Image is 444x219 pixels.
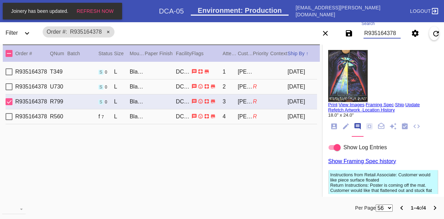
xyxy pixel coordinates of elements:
span: Show Log Entries [343,144,387,150]
span: Filter [6,30,18,36]
div: Status [99,49,114,58]
div: Select Work OrderR935164378T349Shipped 0 workflow steps remainingLBlack Walnut (Gallery) / WhiteD... [6,65,317,79]
span: Has instructions from customer. Has instructions from business. [191,113,197,119]
span: Joinery has been updated. [9,8,70,14]
div: Order # [15,49,50,58]
span: s [100,85,102,90]
ng-md-icon: Order Info [330,123,338,131]
label: Per Page [355,204,376,212]
div: R935164378 [15,84,50,90]
span: Shipped [99,70,103,75]
div: Size [114,49,130,58]
span: Ship to Store [210,98,216,104]
ng-md-icon: Add Ons [389,123,397,131]
span: return [198,98,203,104]
span: Shipped [99,85,103,90]
div: Instructions from Retail Associate: Customer would like piece surface floated [330,172,436,183]
span: Has instructions from customer. Has instructions from business. [191,68,197,74]
div: L [114,69,130,75]
span: Has instructions from customer. Has instructions from business. [191,98,197,104]
div: R935164378 [15,113,50,120]
div: T349 [50,69,67,75]
div: Flags [191,49,223,58]
span: Environment: Production [198,7,282,14]
span: 0 workflow steps remaining [105,70,107,75]
md-checkbox: Select Work Order [6,97,16,106]
span: Ship to Store [210,113,216,119]
span: return [198,113,203,119]
div: Customer [238,49,253,58]
md-switch: show log entries [328,142,438,153]
span: Ship By [288,51,305,56]
button: Next Page [428,201,442,215]
div: [PERSON_NAME] [238,84,253,90]
button: Previous Page [395,201,409,215]
span: Surface Float [204,83,210,89]
div: [DATE] [288,84,317,90]
span: 0 workflow steps remaining [105,100,107,104]
a: Show Framing Spec history [328,158,396,164]
div: 3 [223,99,238,105]
div: Facility [176,49,191,58]
div: [PERSON_NAME] [238,113,253,120]
span: Refresh Now [77,8,114,14]
div: [DATE] [288,99,317,105]
div: [PERSON_NAME] [238,99,253,105]
div: Attempt [223,49,238,58]
a: Logout [408,5,438,17]
span: Factory Arrived [99,113,100,119]
a: Location History [362,107,395,112]
span: 0 workflow steps remaining [105,85,107,90]
span: Surface Float [198,68,203,74]
span: R935164378 [70,29,102,35]
ng-md-icon: Work Order Fields [342,123,350,131]
span: f [99,113,100,119]
button: Clear filters [318,26,332,40]
div: Context [270,49,288,58]
button: Refresh Now [75,5,116,17]
span: 7 workflow steps remaining [102,115,104,119]
span: Size [114,51,124,56]
div: DCA-05 [176,99,191,105]
div: L [114,99,130,105]
img: c_inside,w_600,h_600.auto [328,50,368,102]
div: 1 [223,69,238,75]
span: 0 [105,100,107,104]
ng-md-icon: Measurements [366,123,373,131]
a: Framing Spec [366,102,394,107]
div: QNum [50,49,67,58]
div: Select Work OrderR935164378R799Shipped 0 workflow steps remainingLBlack Walnut (Gallery) / WhiteD... [6,94,317,109]
div: R799 [50,99,67,105]
a: Print [328,102,338,107]
div: FilterExpand [3,24,39,43]
ng-md-icon: Workflow [401,123,409,131]
span: 0 [105,70,107,75]
div: [DATE] [288,69,317,75]
a: Update [405,102,420,107]
div: DCA-05 [176,84,191,90]
md-select: download-file: Download... [2,204,26,214]
div: Select Work OrderR935164378R560Factory Arrived 7 workflow steps remainingLBlack Walnut (Gallery) ... [6,109,317,124]
div: 18.0" x 24.0" [328,112,438,118]
div: Black Walnut (Gallery) / White [130,84,145,90]
span: s [100,100,102,104]
span: Surface Float [204,98,210,104]
div: [PERSON_NAME] [238,69,253,75]
div: Moulding / Mat [130,49,145,58]
button: Refresh [429,26,439,40]
span: ↑ [306,51,308,56]
ng-md-icon: Package Note [377,123,385,131]
div: L [114,113,130,120]
a: View Images [339,102,364,107]
ng-md-icon: Clear filters [321,33,330,39]
div: Ship By ↑ [288,49,317,58]
div: of [411,204,426,212]
span: R [253,99,257,104]
div: Paper Finish [145,49,176,58]
ng-md-icon: Notes [354,123,361,131]
div: Black Walnut (Gallery) / White [130,99,145,105]
div: [DATE] [288,113,317,120]
span: Priority [253,51,268,56]
span: Ship to Store [210,83,216,89]
div: 4 [223,113,238,120]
